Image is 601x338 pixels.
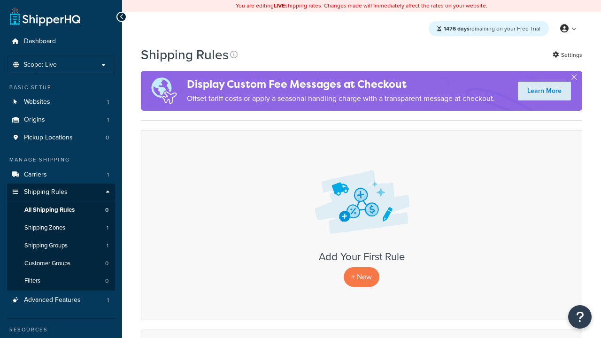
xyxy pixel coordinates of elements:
li: Pickup Locations [7,129,115,146]
h4: Display Custom Fee Messages at Checkout [187,77,495,92]
a: Advanced Features 1 [7,292,115,309]
span: Shipping Groups [24,242,68,250]
li: Origins [7,111,115,129]
span: 0 [105,277,108,285]
a: Shipping Zones 1 [7,219,115,237]
li: Filters [7,272,115,290]
a: Websites 1 [7,93,115,111]
span: Shipping Rules [24,188,68,196]
h3: Add Your First Rule [151,251,572,262]
h1: Shipping Rules [141,46,229,64]
span: Carriers [24,171,47,179]
span: 1 [107,116,109,124]
span: 1 [107,224,108,232]
a: Dashboard [7,33,115,50]
a: Origins 1 [7,111,115,129]
a: All Shipping Rules 0 [7,201,115,219]
span: 1 [107,296,109,304]
div: Manage Shipping [7,156,115,164]
li: Websites [7,93,115,111]
span: 0 [105,260,108,268]
div: Basic Setup [7,84,115,92]
span: 1 [107,171,109,179]
span: Scope: Live [23,61,57,69]
p: Offset tariff costs or apply a seasonal handling charge with a transparent message at checkout. [187,92,495,105]
a: Pickup Locations 0 [7,129,115,146]
img: duties-banner-06bc72dcb5fe05cb3f9472aba00be2ae8eb53ab6f0d8bb03d382ba314ac3c341.png [141,71,187,111]
li: All Shipping Rules [7,201,115,219]
li: Shipping Zones [7,219,115,237]
li: Shipping Groups [7,237,115,254]
span: Pickup Locations [24,134,73,142]
span: Shipping Zones [24,224,65,232]
span: All Shipping Rules [24,206,75,214]
a: Customer Groups 0 [7,255,115,272]
li: Customer Groups [7,255,115,272]
li: Carriers [7,166,115,184]
span: Customer Groups [24,260,70,268]
span: Dashboard [24,38,56,46]
span: 0 [106,134,109,142]
a: Filters 0 [7,272,115,290]
a: Shipping Rules [7,184,115,201]
a: Shipping Groups 1 [7,237,115,254]
a: Learn More [518,82,571,100]
span: Filters [24,277,40,285]
button: Open Resource Center [568,305,592,329]
a: Settings [553,48,582,61]
span: Websites [24,98,50,106]
a: Carriers 1 [7,166,115,184]
span: 1 [107,98,109,106]
a: ShipperHQ Home [10,7,80,26]
p: + New [344,267,379,286]
div: Resources [7,326,115,334]
li: Shipping Rules [7,184,115,291]
div: remaining on your Free Trial [429,21,549,36]
li: Advanced Features [7,292,115,309]
span: Origins [24,116,45,124]
b: LIVE [274,1,285,10]
span: Advanced Features [24,296,81,304]
strong: 1476 days [444,24,470,33]
span: 0 [105,206,108,214]
span: 1 [107,242,108,250]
